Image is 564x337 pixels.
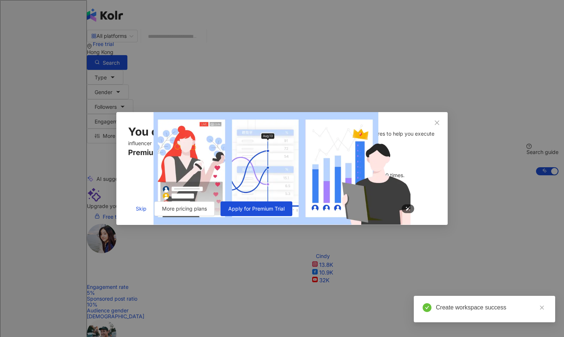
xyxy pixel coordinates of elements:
[154,201,215,216] button: More pricing plans
[128,201,154,216] button: Skip
[436,303,546,312] div: Create workspace success
[116,112,448,225] img: free trial onboarding
[423,303,431,312] span: check-circle
[539,305,544,310] span: close
[136,206,147,212] span: Skip
[221,201,292,216] button: Apply for Premium Trial
[228,206,285,212] span: Apply for Premium Trial
[162,206,207,212] span: More pricing plans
